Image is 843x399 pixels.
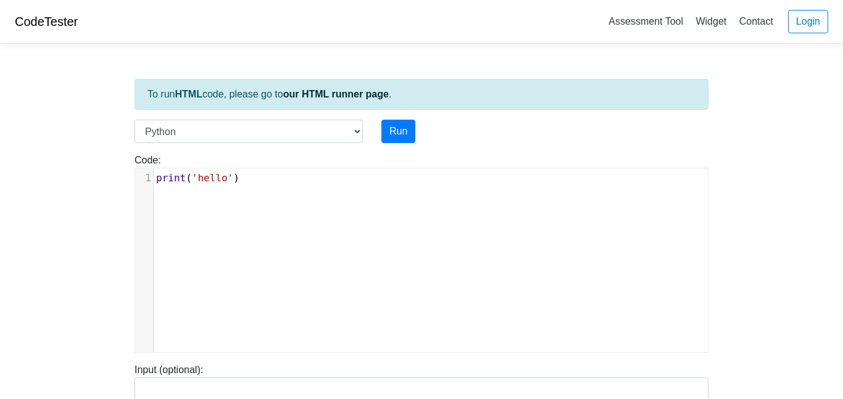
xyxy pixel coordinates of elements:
[192,172,233,184] span: 'hello'
[691,11,731,31] a: Widget
[135,79,708,110] div: To run code, please go to .
[125,153,718,353] div: Code:
[788,10,828,33] a: Login
[283,89,389,99] a: our HTML runner page
[381,120,415,143] button: Run
[135,171,153,186] div: 1
[175,89,202,99] strong: HTML
[156,172,239,184] span: ( )
[15,15,78,28] a: CodeTester
[604,11,688,31] a: Assessment Tool
[156,172,186,184] span: print
[734,11,778,31] a: Contact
